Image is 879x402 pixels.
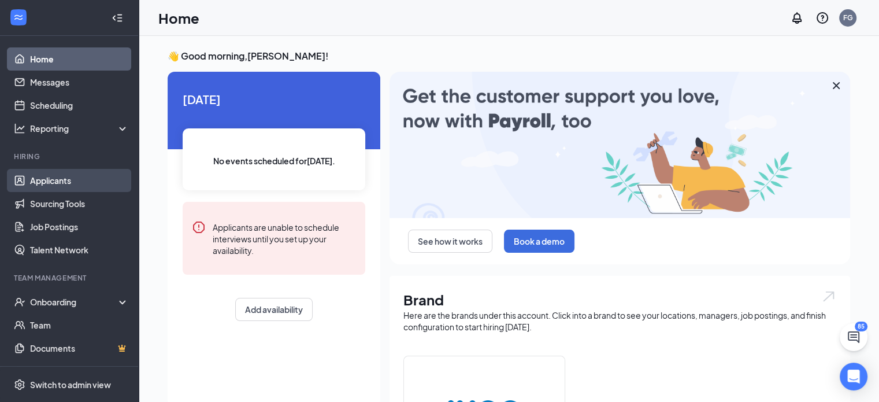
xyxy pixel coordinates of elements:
svg: ChatActive [847,330,861,344]
svg: Notifications [790,11,804,25]
a: Team [30,314,129,337]
a: Scheduling [30,94,129,117]
button: See how it works [408,230,492,253]
a: DocumentsCrown [30,337,129,360]
div: Applicants are unable to schedule interviews until you set up your availability. [213,220,356,256]
svg: Cross [829,79,843,93]
div: Open Intercom Messenger [840,363,867,390]
div: Reporting [30,123,129,134]
a: Applicants [30,169,129,192]
svg: Collapse [112,12,123,24]
div: Switch to admin view [30,379,111,390]
button: Add availability [235,298,313,321]
div: FG [843,13,853,23]
span: [DATE] [183,90,365,108]
img: payroll-large.gif [390,72,850,218]
a: Talent Network [30,238,129,261]
button: ChatActive [840,323,867,351]
a: SurveysCrown [30,360,129,383]
span: No events scheduled for [DATE] . [213,154,335,167]
svg: Settings [14,379,25,390]
a: Sourcing Tools [30,192,129,215]
h1: Brand [403,290,836,309]
img: open.6027fd2a22e1237b5b06.svg [821,290,836,303]
div: Here are the brands under this account. Click into a brand to see your locations, managers, job p... [403,309,836,333]
a: Job Postings [30,215,129,238]
svg: Error [192,220,206,234]
div: Hiring [14,152,127,161]
svg: QuestionInfo [815,11,829,25]
div: Onboarding [30,296,119,308]
svg: Analysis [14,123,25,134]
div: Team Management [14,273,127,283]
div: 85 [855,322,867,331]
a: Messages [30,71,129,94]
svg: UserCheck [14,296,25,308]
button: Book a demo [504,230,574,253]
h3: 👋 Good morning, [PERSON_NAME] ! [168,50,850,62]
svg: WorkstreamLogo [13,12,24,23]
h1: Home [158,8,199,28]
a: Home [30,47,129,71]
